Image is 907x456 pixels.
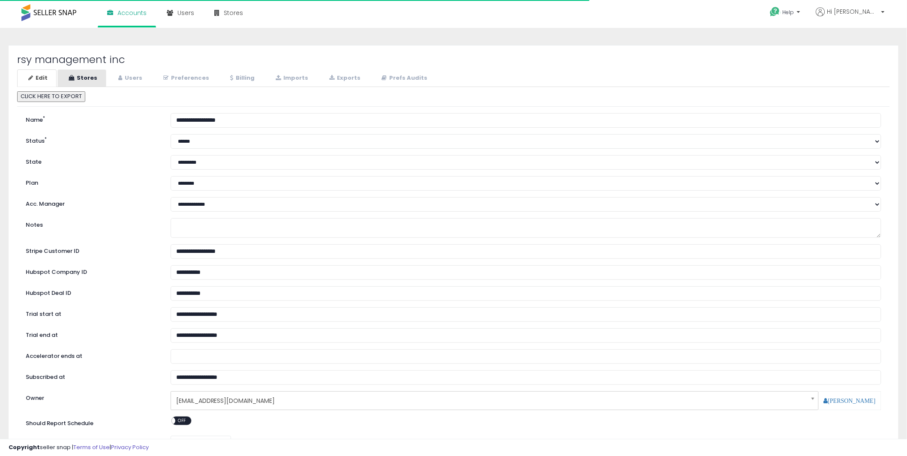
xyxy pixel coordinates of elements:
span: Hi [PERSON_NAME] [827,7,879,16]
span: [EMAIL_ADDRESS][DOMAIN_NAME] [176,393,802,408]
div: seller snap | | [9,444,149,452]
label: Acc. Manager [19,197,164,208]
a: Exports [318,69,369,87]
label: Should Report Schedule [26,420,93,428]
label: Plan [19,176,164,187]
a: [PERSON_NAME] [824,398,876,404]
span: Accounts [117,9,147,17]
a: Privacy Policy [111,443,149,451]
label: Accelerator ends at [19,349,164,360]
label: Trial start at [19,307,164,318]
strong: Copyright [9,443,40,451]
i: Get Help [770,6,781,17]
label: Stripe Customer ID [19,244,164,255]
label: Trial end at [19,328,164,339]
a: Billing [219,69,264,87]
button: CLICK HERE TO EXPORT [17,91,85,102]
label: State [19,155,164,166]
a: Stores [57,69,106,87]
label: Hubspot Company ID [19,265,164,276]
label: Hubspot Deal ID [19,286,164,297]
label: Subscribed at [19,370,164,381]
button: Subscriptions [171,436,231,450]
a: Terms of Use [73,443,110,451]
a: Hi [PERSON_NAME] [816,7,885,27]
span: Stores [224,9,243,17]
span: OFF [175,417,189,424]
label: Notes [19,218,164,229]
a: Prefs Audits [370,69,436,87]
label: Owner [26,394,44,402]
label: Status [19,134,164,145]
h2: rsy management inc [17,54,890,65]
a: Imports [264,69,317,87]
a: Users [107,69,151,87]
label: Name [19,113,164,124]
span: Users [177,9,194,17]
span: Help [783,9,794,16]
a: Edit [17,69,57,87]
a: Preferences [152,69,218,87]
